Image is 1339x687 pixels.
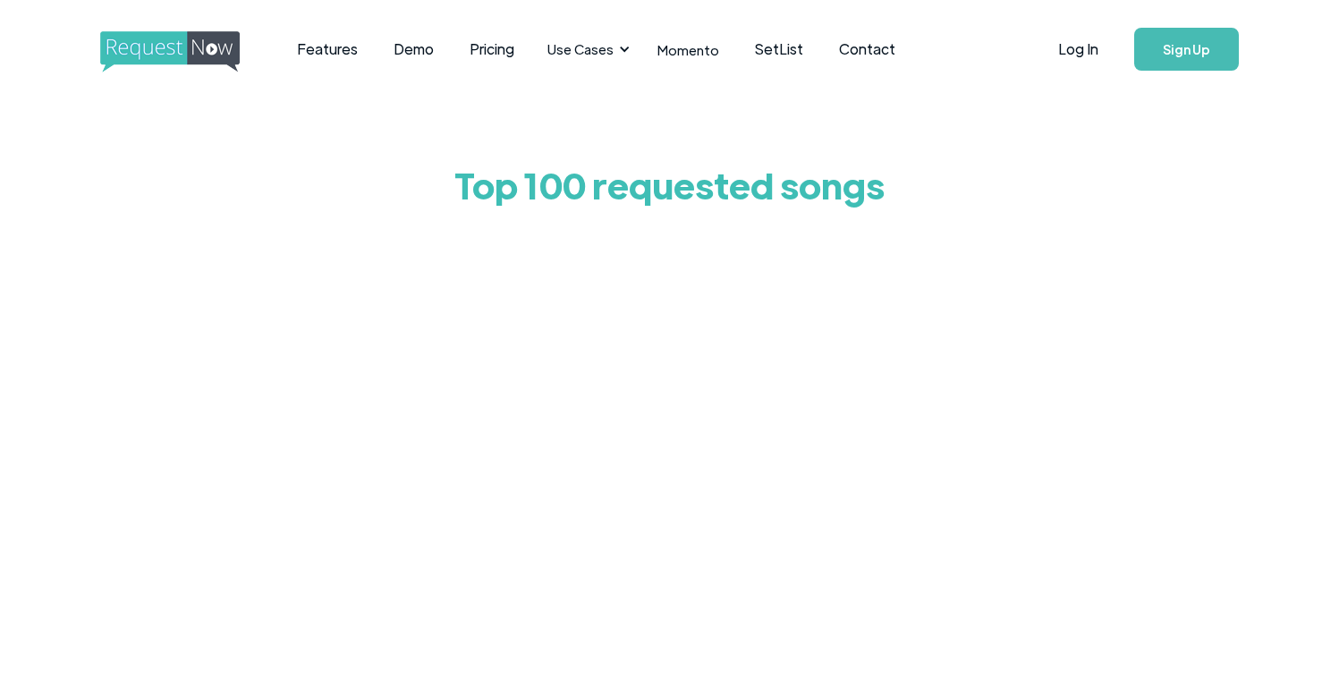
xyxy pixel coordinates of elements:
a: Sign Up [1134,28,1239,71]
a: Log In [1040,18,1116,81]
a: Features [279,21,376,77]
a: Contact [821,21,913,77]
a: Demo [376,21,452,77]
a: home [100,31,234,67]
div: Use Cases [537,21,635,77]
img: requestnow logo [100,31,273,72]
a: Momento [640,23,737,76]
a: Pricing [452,21,532,77]
a: SetList [737,21,821,77]
div: Use Cases [547,39,614,59]
h1: Top 100 requested songs [250,148,1090,220]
